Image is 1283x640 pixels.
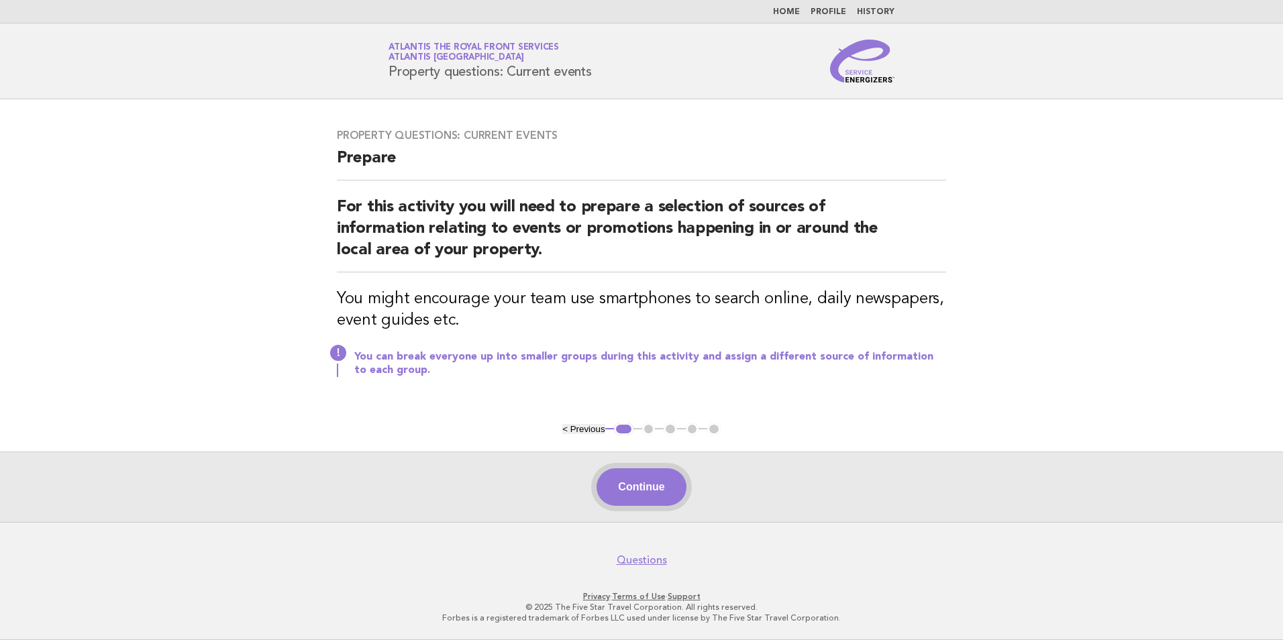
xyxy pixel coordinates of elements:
h1: Property questions: Current events [389,44,592,78]
a: Profile [811,8,846,16]
p: You can break everyone up into smaller groups during this activity and assign a different source ... [354,350,946,377]
a: Questions [617,553,667,567]
button: 1 [614,423,633,436]
a: History [857,8,894,16]
button: Continue [597,468,686,506]
a: Home [773,8,800,16]
a: Atlantis The Royal Front ServicesAtlantis [GEOGRAPHIC_DATA] [389,43,559,62]
h3: You might encourage your team use smartphones to search online, daily newspapers, event guides etc. [337,288,946,331]
h2: For this activity you will need to prepare a selection of sources of information relating to even... [337,197,946,272]
p: Forbes is a registered trademark of Forbes LLC used under license by The Five Star Travel Corpora... [231,612,1052,623]
a: Support [668,592,701,601]
a: Privacy [583,592,610,601]
span: Atlantis [GEOGRAPHIC_DATA] [389,54,524,62]
p: © 2025 The Five Star Travel Corporation. All rights reserved. [231,602,1052,612]
h2: Prepare [337,148,946,180]
button: < Previous [562,424,605,434]
img: Service Energizers [830,40,894,83]
h3: Property questions: Current events [337,129,946,142]
a: Terms of Use [612,592,666,601]
p: · · [231,591,1052,602]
